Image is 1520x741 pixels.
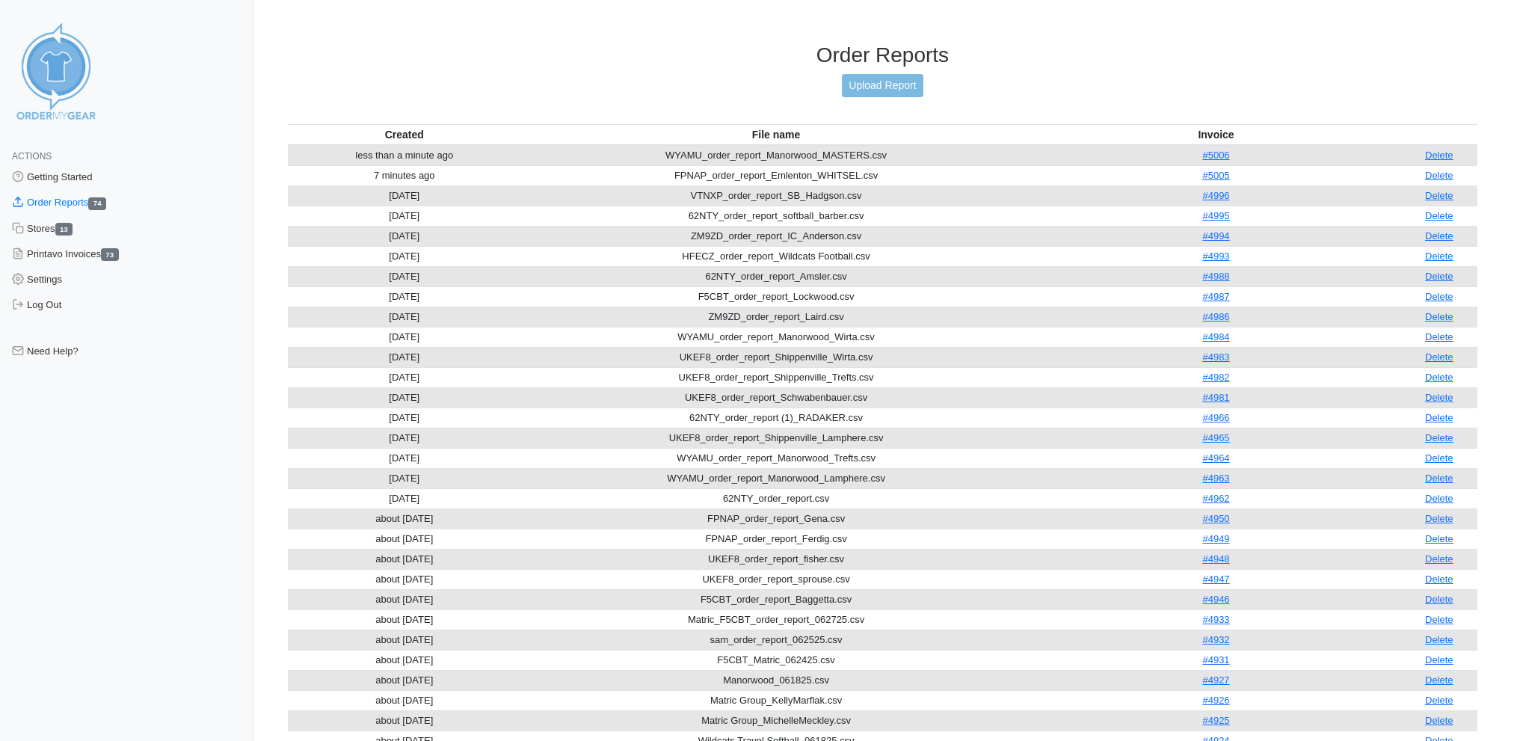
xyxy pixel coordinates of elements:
td: FPNAP_order_report_Emlenton_WHITSEL.csv [521,165,1032,185]
a: Delete [1425,432,1453,443]
a: #4984 [1202,331,1229,342]
td: about [DATE] [288,589,521,609]
td: WYAMU_order_report_Manorwood_Lamphere.csv [521,468,1032,488]
a: Delete [1425,574,1453,585]
a: #4964 [1202,452,1229,464]
td: UKEF8_order_report_Schwabenbauer.csv [521,387,1032,408]
a: Delete [1425,150,1453,161]
a: Delete [1425,412,1453,423]
a: #4931 [1202,654,1229,665]
a: Delete [1425,654,1453,665]
td: UKEF8_order_report_sprouse.csv [521,569,1032,589]
th: Invoice [1031,124,1400,145]
span: 74 [88,197,106,210]
td: [DATE] [288,226,521,246]
td: about [DATE] [288,508,521,529]
a: Delete [1425,715,1453,726]
td: UKEF8_order_report_Shippenville_Lamphere.csv [521,428,1032,448]
a: Delete [1425,695,1453,706]
a: Delete [1425,553,1453,565]
a: Delete [1425,291,1453,302]
a: #4925 [1202,715,1229,726]
td: [DATE] [288,286,521,307]
a: Delete [1425,674,1453,686]
a: #4962 [1202,493,1229,504]
a: #4949 [1202,533,1229,544]
a: #4987 [1202,291,1229,302]
td: VTNXP_order_report_SB_Hadgson.csv [521,185,1032,206]
td: [DATE] [288,428,521,448]
a: Delete [1425,210,1453,221]
a: #4995 [1202,210,1229,221]
td: sam_order_report_062525.csv [521,630,1032,650]
a: Delete [1425,594,1453,605]
td: about [DATE] [288,569,521,589]
td: [DATE] [288,347,521,367]
td: F5CBT_order_report_Baggetta.csv [521,589,1032,609]
a: #4986 [1202,311,1229,322]
td: about [DATE] [288,630,521,650]
a: Delete [1425,634,1453,645]
td: [DATE] [288,448,521,468]
a: Delete [1425,614,1453,625]
th: Created [288,124,521,145]
a: #4946 [1202,594,1229,605]
a: Delete [1425,452,1453,464]
td: 62NTY_order_report_softball_barber.csv [521,206,1032,226]
a: #4982 [1202,372,1229,383]
a: #4966 [1202,412,1229,423]
td: about [DATE] [288,690,521,710]
td: FPNAP_order_report_Gena.csv [521,508,1032,529]
span: 13 [55,223,73,236]
a: #4927 [1202,674,1229,686]
a: #4933 [1202,614,1229,625]
td: [DATE] [288,468,521,488]
td: [DATE] [288,246,521,266]
a: #4965 [1202,432,1229,443]
td: [DATE] [288,327,521,347]
td: 62NTY_order_report.csv [521,488,1032,508]
a: Delete [1425,493,1453,504]
td: F5CBT_Matric_062425.csv [521,650,1032,670]
td: HFECZ_order_report_Wildcats Football.csv [521,246,1032,266]
a: #5006 [1202,150,1229,161]
td: about [DATE] [288,710,521,731]
a: Delete [1425,513,1453,524]
td: Manorwood_061825.csv [521,670,1032,690]
a: #4983 [1202,351,1229,363]
a: Delete [1425,230,1453,242]
td: WYAMU_order_report_Manorwood_Wirta.csv [521,327,1032,347]
td: UKEF8_order_report_Shippenville_Wirta.csv [521,347,1032,367]
a: #4950 [1202,513,1229,524]
a: Delete [1425,372,1453,383]
td: Matric Group_MichelleMeckley.csv [521,710,1032,731]
a: Delete [1425,250,1453,262]
a: Delete [1425,331,1453,342]
td: [DATE] [288,266,521,286]
td: Matric_F5CBT_order_report_062725.csv [521,609,1032,630]
a: #4993 [1202,250,1229,262]
td: [DATE] [288,206,521,226]
a: #5005 [1202,170,1229,181]
a: Delete [1425,311,1453,322]
td: about [DATE] [288,609,521,630]
a: #4926 [1202,695,1229,706]
a: Delete [1425,190,1453,201]
td: [DATE] [288,387,521,408]
a: Delete [1425,271,1453,282]
td: 7 minutes ago [288,165,521,185]
td: UKEF8_order_report_fisher.csv [521,549,1032,569]
td: ZM9ZD_order_report_IC_Anderson.csv [521,226,1032,246]
a: #4994 [1202,230,1229,242]
td: 62NTY_order_report_Amsler.csv [521,266,1032,286]
th: File name [521,124,1032,145]
td: 62NTY_order_report (1)_RADAKER.csv [521,408,1032,428]
td: WYAMU_order_report_Manorwood_MASTERS.csv [521,145,1032,166]
td: [DATE] [288,408,521,428]
a: #4948 [1202,553,1229,565]
td: UKEF8_order_report_Shippenville_Trefts.csv [521,367,1032,387]
span: Actions [12,151,52,162]
a: Delete [1425,170,1453,181]
td: [DATE] [288,307,521,327]
h3: Order Reports [288,43,1477,68]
